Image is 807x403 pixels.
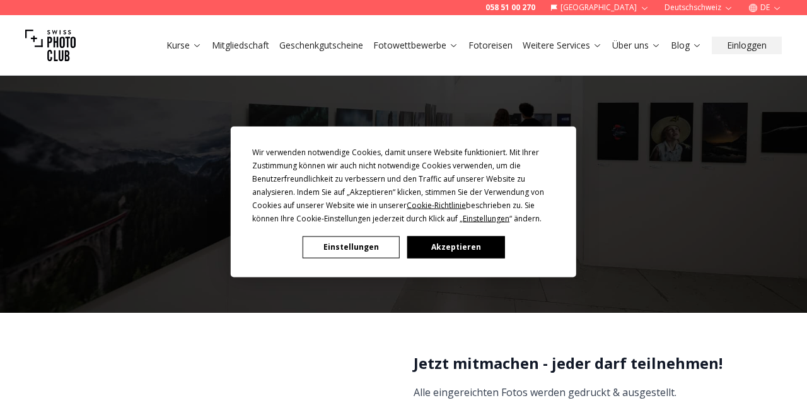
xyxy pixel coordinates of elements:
[303,236,400,258] button: Einstellungen
[463,213,509,223] span: Einstellungen
[407,199,466,210] span: Cookie-Richtlinie
[407,236,504,258] button: Akzeptieren
[231,126,576,277] div: Cookie Consent Prompt
[252,145,555,225] div: Wir verwenden notwendige Cookies, damit unsere Website funktioniert. Mit Ihrer Zustimmung können ...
